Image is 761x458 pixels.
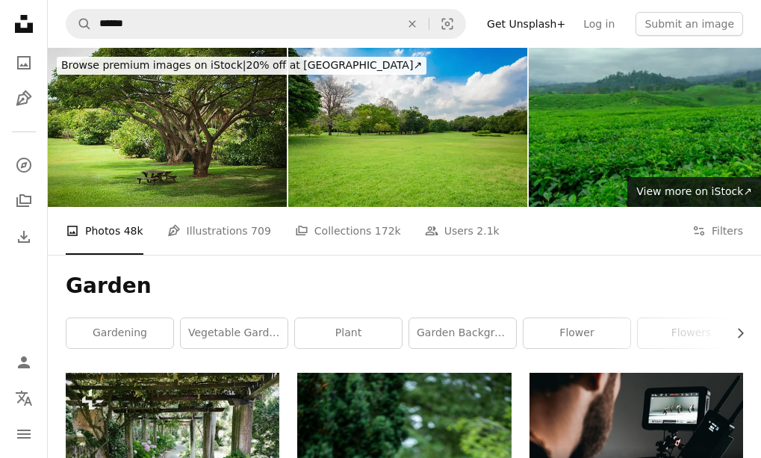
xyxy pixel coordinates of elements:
[727,318,743,348] button: scroll list to the right
[9,383,39,413] button: Language
[9,419,39,449] button: Menu
[295,318,402,348] a: plant
[9,48,39,78] a: Photos
[425,207,500,255] a: Users 2.1k
[375,223,401,239] span: 172k
[288,48,527,207] img: Natural parks and blue sky
[66,9,466,39] form: Find visuals sitewide
[9,84,39,114] a: Illustrations
[9,186,39,216] a: Collections
[396,10,429,38] button: Clear
[692,207,743,255] button: Filters
[295,207,401,255] a: Collections 172k
[61,59,422,71] span: 20% off at [GEOGRAPHIC_DATA] ↗
[409,318,516,348] a: garden background
[9,222,39,252] a: Download History
[636,12,743,36] button: Submit an image
[48,48,287,207] img: Tropical Garden with Picnic Benches
[66,10,92,38] button: Search Unsplash
[627,177,761,207] a: View more on iStock↗
[251,223,271,239] span: 709
[66,273,743,300] h1: Garden
[48,48,435,84] a: Browse premium images on iStock|20% off at [GEOGRAPHIC_DATA]↗
[524,318,630,348] a: flower
[66,318,173,348] a: gardening
[167,207,271,255] a: Illustrations 709
[476,223,499,239] span: 2.1k
[478,12,574,36] a: Get Unsplash+
[9,150,39,180] a: Explore
[181,318,288,348] a: vegetable garden
[638,318,745,348] a: flowers
[636,185,752,197] span: View more on iStock ↗
[61,59,246,71] span: Browse premium images on iStock |
[574,12,624,36] a: Log in
[429,10,465,38] button: Visual search
[9,347,39,377] a: Log in / Sign up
